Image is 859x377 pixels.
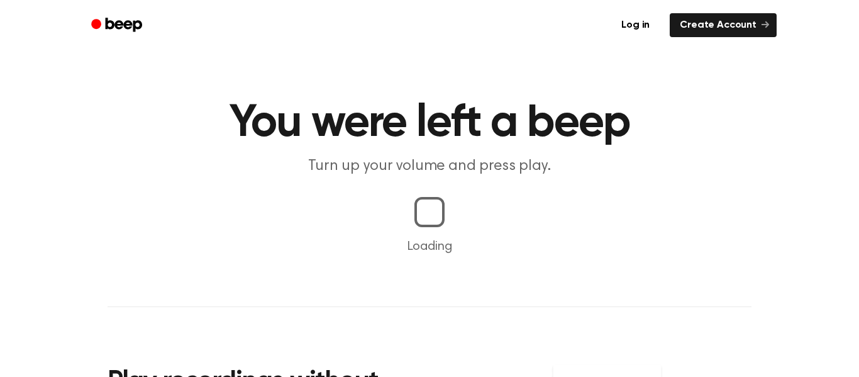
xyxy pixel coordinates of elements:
[670,13,777,37] a: Create Account
[82,13,153,38] a: Beep
[15,237,844,256] p: Loading
[108,101,751,146] h1: You were left a beep
[609,11,662,40] a: Log in
[188,156,671,177] p: Turn up your volume and press play.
